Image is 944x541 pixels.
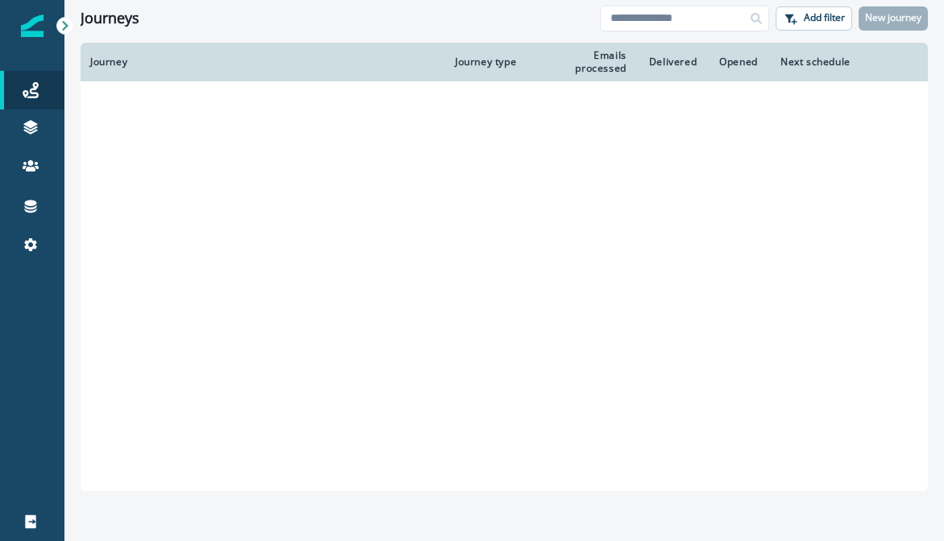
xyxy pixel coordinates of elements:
img: Inflection [21,14,43,37]
div: Emails processed [552,49,630,75]
div: Delivered [649,56,700,68]
button: New journey [859,6,928,31]
button: Add filter [776,6,852,31]
div: Next schedule [780,56,885,68]
div: Opened [719,56,761,68]
p: New journey [865,12,921,23]
div: Journey type [455,56,532,68]
p: Add filter [804,12,845,23]
div: Journey [90,56,436,68]
h1: Journeys [81,10,139,27]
